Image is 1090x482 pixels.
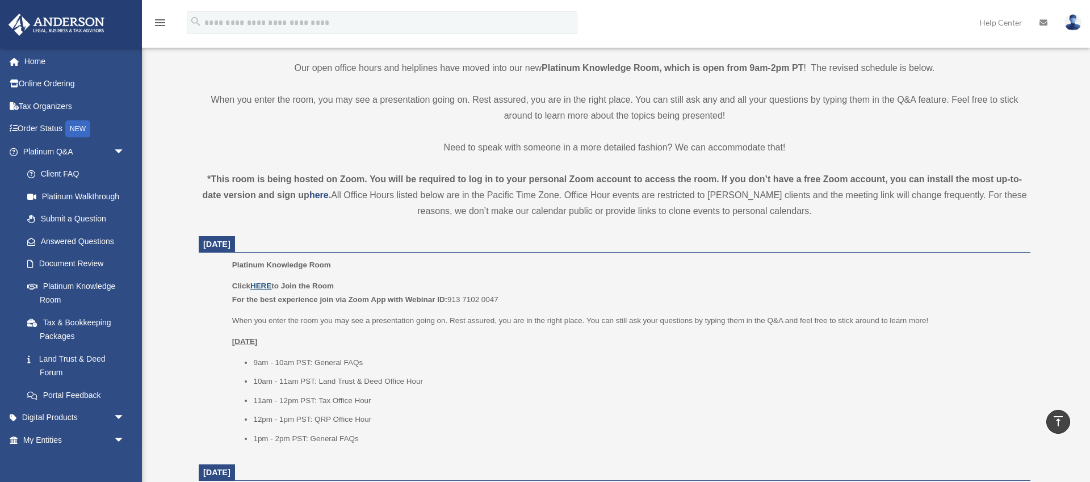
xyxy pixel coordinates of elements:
[16,275,136,311] a: Platinum Knowledge Room
[253,375,1022,388] li: 10am - 11am PST: Land Trust & Deed Office Hour
[199,60,1030,76] p: Our open office hours and helplines have moved into our new ! The revised schedule is below.
[16,163,142,186] a: Client FAQ
[253,394,1022,408] li: 11am - 12pm PST: Tax Office Hour
[542,63,803,73] strong: Platinum Knowledge Room, which is open from 9am-2pm PT
[203,240,230,249] span: [DATE]
[232,295,447,304] b: For the best experience join via Zoom App with Webinar ID:
[16,230,142,253] a: Answered Questions
[114,406,136,430] span: arrow_drop_down
[16,185,142,208] a: Platinum Walkthrough
[309,190,329,200] a: here
[153,16,167,30] i: menu
[65,120,90,137] div: NEW
[114,429,136,452] span: arrow_drop_down
[250,282,271,290] a: HERE
[153,20,167,30] a: menu
[8,73,142,95] a: Online Ordering
[8,406,142,429] a: Digital Productsarrow_drop_down
[16,384,142,406] a: Portal Feedback
[253,356,1022,370] li: 9am - 10am PST: General FAQs
[114,140,136,164] span: arrow_drop_down
[203,468,230,477] span: [DATE]
[16,208,142,230] a: Submit a Question
[232,261,331,269] span: Platinum Knowledge Room
[232,314,1022,328] p: When you enter the room you may see a presentation going on. Rest assured, you are in the right p...
[253,432,1022,446] li: 1pm - 2pm PST: General FAQs
[8,140,142,163] a: Platinum Q&Aarrow_drop_down
[16,311,142,347] a: Tax & Bookkeeping Packages
[190,15,202,28] i: search
[232,282,334,290] b: Click to Join the Room
[202,174,1022,200] strong: *This room is being hosted on Zoom. You will be required to log in to your personal Zoom account ...
[16,253,142,275] a: Document Review
[199,92,1030,124] p: When you enter the room, you may see a presentation going on. Rest assured, you are in the right ...
[8,95,142,118] a: Tax Organizers
[5,14,108,36] img: Anderson Advisors Platinum Portal
[8,50,142,73] a: Home
[1051,414,1065,428] i: vertical_align_top
[8,118,142,141] a: Order StatusNEW
[199,140,1030,156] p: Need to speak with someone in a more detailed fashion? We can accommodate that!
[199,171,1030,219] div: All Office Hours listed below are in the Pacific Time Zone. Office Hour events are restricted to ...
[8,429,142,451] a: My Entitiesarrow_drop_down
[232,337,258,346] u: [DATE]
[1064,14,1081,31] img: User Pic
[253,413,1022,426] li: 12pm - 1pm PST: QRP Office Hour
[1046,410,1070,434] a: vertical_align_top
[232,279,1022,306] p: 913 7102 0047
[16,347,142,384] a: Land Trust & Deed Forum
[329,190,331,200] strong: .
